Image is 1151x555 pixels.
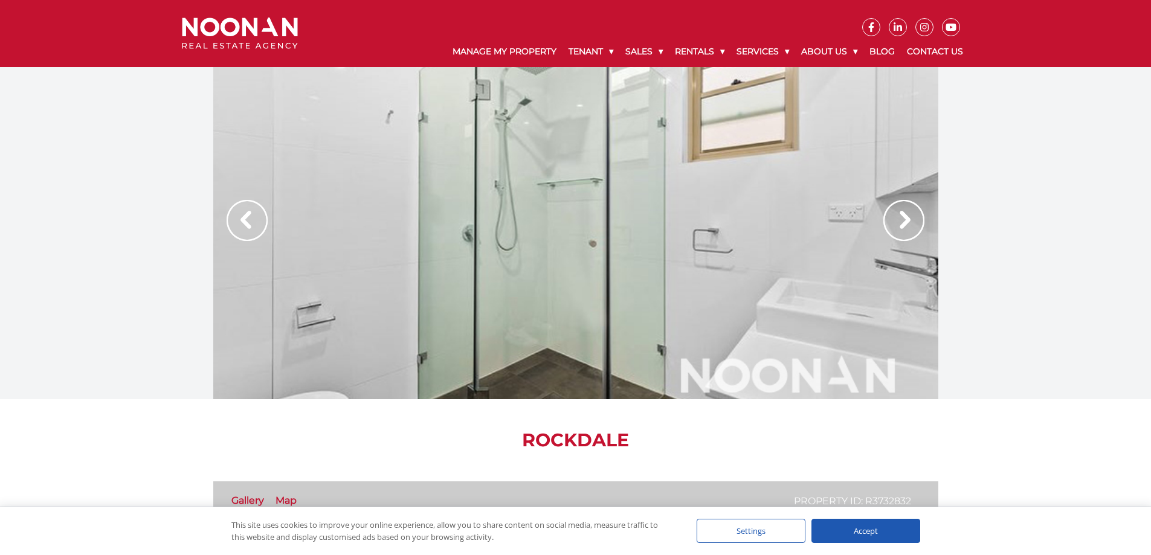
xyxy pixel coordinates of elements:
a: Map [276,495,297,506]
div: Accept [811,519,920,543]
img: Noonan Real Estate Agency [182,18,298,50]
a: Contact Us [901,36,969,67]
a: Tenant [563,36,619,67]
a: Blog [863,36,901,67]
div: Settings [697,519,805,543]
a: Rentals [669,36,730,67]
img: Arrow slider [227,200,268,241]
a: Services [730,36,795,67]
div: This site uses cookies to improve your online experience, allow you to share content on social me... [231,519,672,543]
p: Property ID: R3732832 [794,493,911,508]
a: Gallery [231,495,264,506]
a: Sales [619,36,669,67]
h1: ROCKDALE [213,429,938,451]
a: About Us [795,36,863,67]
a: Manage My Property [447,36,563,67]
img: Arrow slider [883,200,924,241]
